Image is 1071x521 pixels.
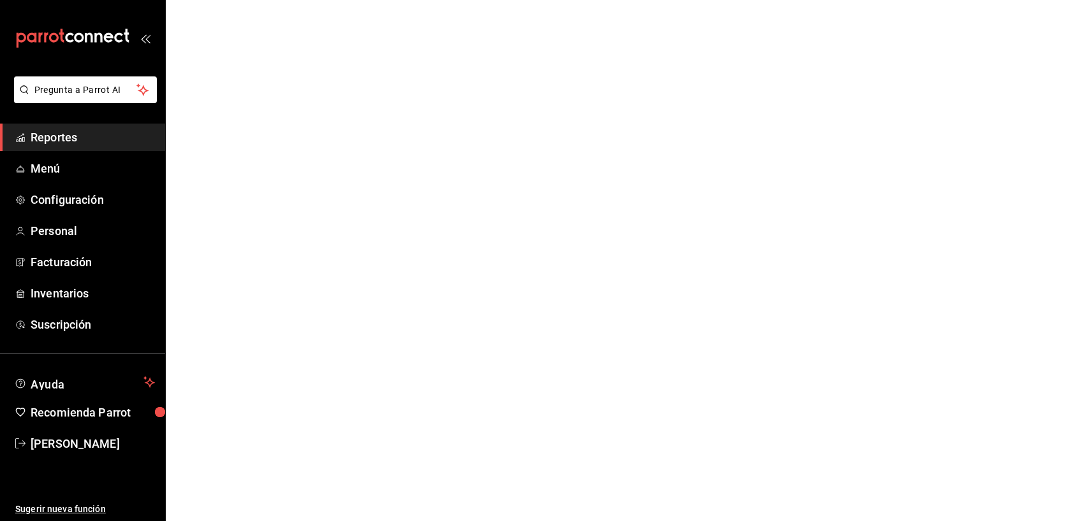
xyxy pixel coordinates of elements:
a: Pregunta a Parrot AI [9,92,157,106]
span: Pregunta a Parrot AI [34,83,137,97]
button: open_drawer_menu [140,33,150,43]
span: Recomienda Parrot [31,404,155,421]
button: Pregunta a Parrot AI [14,76,157,103]
span: Suscripción [31,316,155,333]
span: Ayuda [31,375,138,390]
span: Facturación [31,253,155,271]
span: [PERSON_NAME] [31,435,155,452]
span: Reportes [31,129,155,146]
span: Personal [31,222,155,239]
span: Menú [31,160,155,177]
span: Configuración [31,191,155,208]
span: Sugerir nueva función [15,503,155,516]
span: Inventarios [31,285,155,302]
